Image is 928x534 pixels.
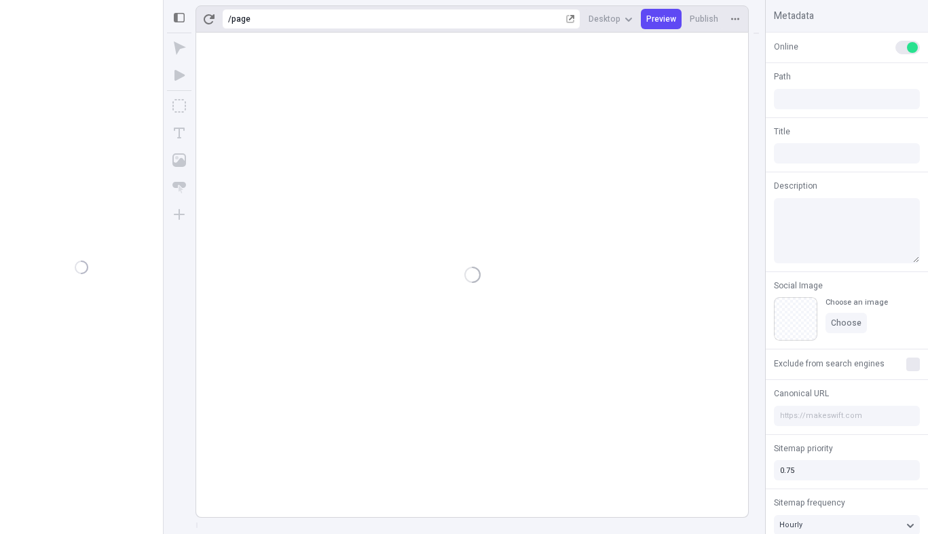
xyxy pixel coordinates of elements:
button: Button [167,175,191,199]
span: Sitemap priority [774,442,833,455]
span: Publish [690,14,718,24]
span: Title [774,126,790,138]
span: Online [774,41,798,53]
button: Publish [684,9,724,29]
span: Sitemap frequency [774,497,845,509]
button: Desktop [583,9,638,29]
div: Choose an image [825,297,888,307]
span: Preview [646,14,676,24]
span: Exclude from search engines [774,358,885,370]
span: Description [774,180,817,192]
span: Hourly [779,519,802,531]
button: Choose [825,313,867,333]
div: page [231,14,563,24]
input: https://makeswift.com [774,406,920,426]
button: Preview [641,9,682,29]
button: Image [167,148,191,172]
span: Social Image [774,280,823,292]
button: Box [167,94,191,118]
div: / [228,14,231,24]
span: Canonical URL [774,387,829,400]
button: Text [167,121,191,145]
span: Path [774,71,791,83]
span: Choose [831,318,861,328]
span: Desktop [589,14,620,24]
